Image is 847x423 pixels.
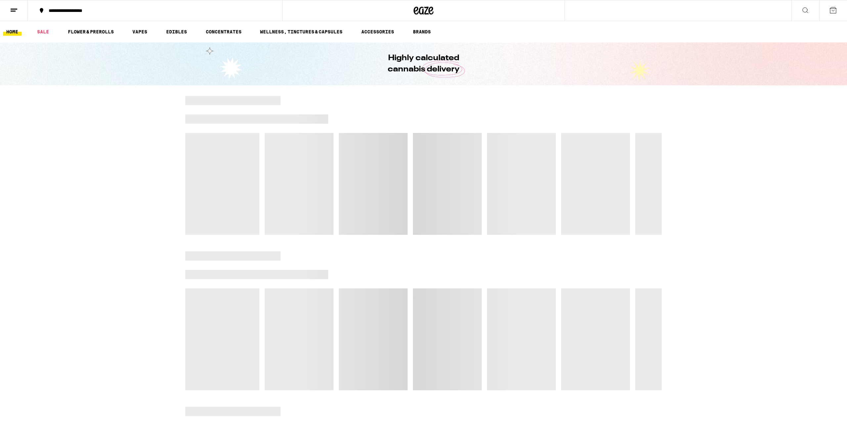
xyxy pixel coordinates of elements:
h1: Highly calculated cannabis delivery [369,53,478,75]
a: ACCESSORIES [358,28,397,36]
button: BRANDS [410,28,434,36]
a: EDIBLES [163,28,190,36]
a: FLOWER & PREROLLS [65,28,117,36]
a: VAPES [129,28,151,36]
a: SALE [34,28,52,36]
a: CONCENTRATES [202,28,245,36]
a: HOME [3,28,22,36]
a: WELLNESS, TINCTURES & CAPSULES [257,28,346,36]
